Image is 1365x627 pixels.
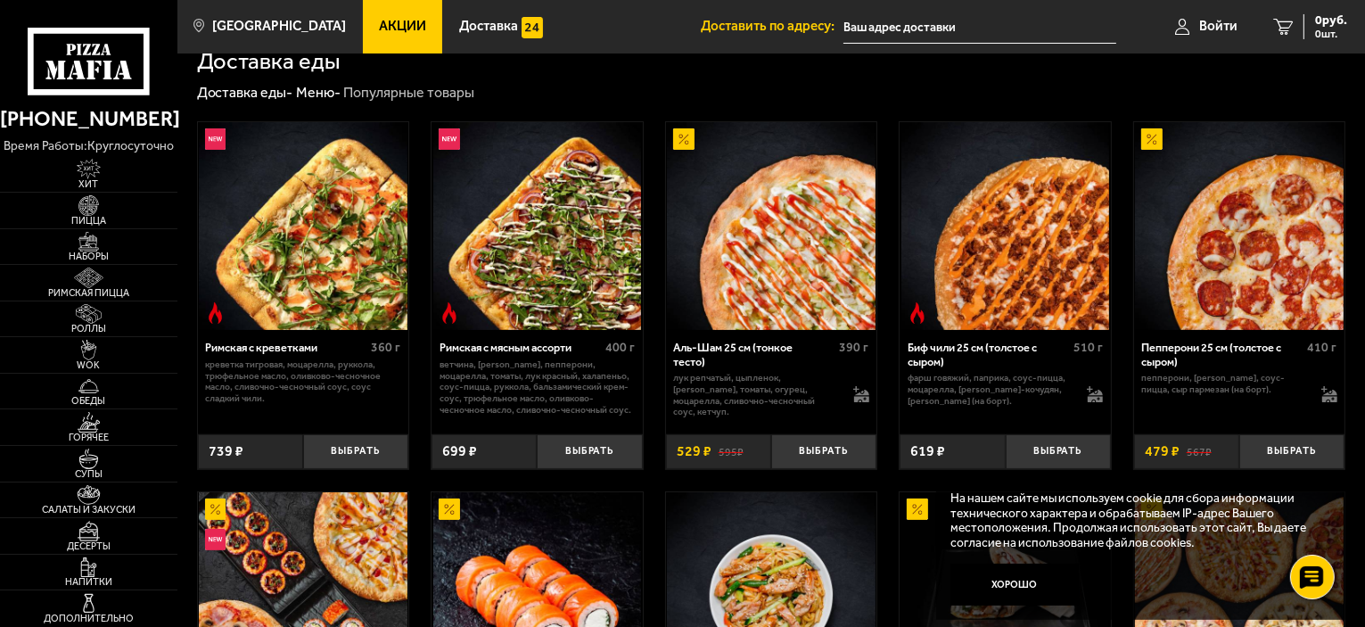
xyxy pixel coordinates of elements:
a: Меню- [296,84,341,101]
button: Хорошо [950,564,1079,606]
a: Доставка еды- [197,84,293,101]
span: 510 г [1073,340,1103,355]
a: АкционныйПепперони 25 см (толстое с сыром) [1134,122,1345,331]
s: 595 ₽ [719,444,744,458]
span: Акции [379,20,426,33]
span: Доставить по адресу: [701,20,843,33]
img: Акционный [205,499,226,520]
img: Биф чили 25 см (толстое с сыром) [901,122,1110,331]
div: Биф чили 25 см (толстое с сыром) [908,341,1069,368]
button: Выбрать [537,434,642,469]
img: Акционный [907,499,928,520]
span: 0 шт. [1315,29,1347,39]
span: 739 ₽ [209,444,243,458]
span: 479 ₽ [1145,444,1180,458]
img: Аль-Шам 25 см (тонкое тесто) [667,122,876,331]
span: 360 г [371,340,400,355]
p: На нашем сайте мы используем cookie для сбора информации технического характера и обрабатываем IP... [950,491,1320,549]
img: Острое блюдо [439,302,460,324]
div: Пепперони 25 см (толстое с сыром) [1141,341,1303,368]
button: Выбрать [1006,434,1111,469]
button: Выбрать [771,434,876,469]
p: пепперони, [PERSON_NAME], соус-пицца, сыр пармезан (на борт). [1141,373,1306,396]
span: 619 ₽ [910,444,945,458]
img: 15daf4d41897b9f0e9f617042186c801.svg [522,17,543,38]
img: Акционный [439,499,460,520]
span: 529 ₽ [677,444,711,458]
p: фарш говяжий, паприка, соус-пицца, моцарелла, [PERSON_NAME]-кочудян, [PERSON_NAME] (на борт). [908,373,1073,407]
span: [GEOGRAPHIC_DATA] [212,20,346,33]
img: Пепперони 25 см (толстое с сыром) [1135,122,1344,331]
a: НовинкаОстрое блюдоРимская с мясным ассорти [432,122,643,331]
div: Римская с мясным ассорти [440,341,601,354]
a: Острое блюдоБиф чили 25 см (толстое с сыром) [900,122,1111,331]
span: Доставка [459,20,518,33]
span: 0 руб. [1315,14,1347,27]
p: ветчина, [PERSON_NAME], пепперони, моцарелла, томаты, лук красный, халапеньо, соус-пицца, руккола... [440,359,635,417]
img: Новинка [205,128,226,150]
img: Новинка [439,128,460,150]
p: лук репчатый, цыпленок, [PERSON_NAME], томаты, огурец, моцарелла, сливочно-чесночный соус, кетчуп. [673,373,838,418]
p: креветка тигровая, моцарелла, руккола, трюфельное масло, оливково-чесночное масло, сливочно-чесно... [205,359,400,405]
div: Аль-Шам 25 см (тонкое тесто) [673,341,835,368]
img: Акционный [1141,128,1163,150]
span: Войти [1199,20,1238,33]
h1: Доставка еды [197,50,341,73]
a: АкционныйАль-Шам 25 см (тонкое тесто) [666,122,877,331]
img: Новинка [205,529,226,550]
span: 699 ₽ [442,444,477,458]
input: Ваш адрес доставки [843,11,1116,44]
div: Популярные товары [343,84,474,103]
img: Римская с креветками [199,122,407,331]
s: 567 ₽ [1187,444,1212,458]
div: Римская с креветками [205,341,366,354]
img: Римская с мясным ассорти [433,122,642,331]
span: 390 г [840,340,869,355]
span: 410 г [1308,340,1337,355]
span: 400 г [605,340,635,355]
img: Острое блюдо [907,302,928,324]
button: Выбрать [303,434,408,469]
img: Акционный [673,128,695,150]
a: НовинкаОстрое блюдоРимская с креветками [198,122,409,331]
img: Острое блюдо [205,302,226,324]
button: Выбрать [1239,434,1344,469]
